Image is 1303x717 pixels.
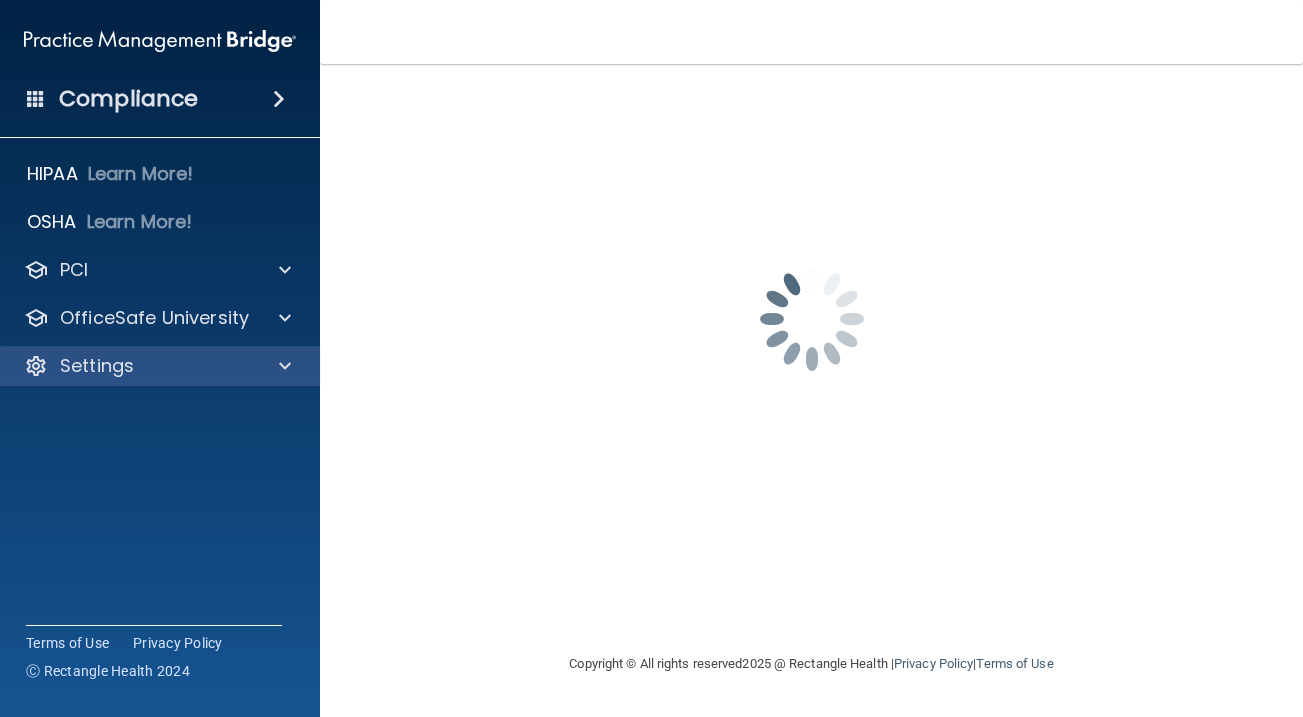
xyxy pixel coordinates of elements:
[27,210,77,234] p: OSHA
[24,21,296,61] img: PMB logo
[26,633,109,653] a: Terms of Use
[24,306,291,330] a: OfficeSafe University
[59,85,198,113] h4: Compliance
[60,306,249,330] p: OfficeSafe University
[24,354,291,378] a: Settings
[24,258,291,282] a: PCI
[88,162,194,186] p: Learn More!
[447,632,1177,696] div: Copyright © All rights reserved 2025 @ Rectangle Health | |
[87,210,193,234] p: Learn More!
[60,258,88,282] p: PCI
[27,162,78,186] p: HIPAA
[712,219,912,419] img: spinner.e123f6fc.gif
[976,656,1053,671] a: Terms of Use
[26,661,190,681] span: Ⓒ Rectangle Health 2024
[60,354,134,378] p: Settings
[133,633,223,653] a: Privacy Policy
[894,656,973,671] a: Privacy Policy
